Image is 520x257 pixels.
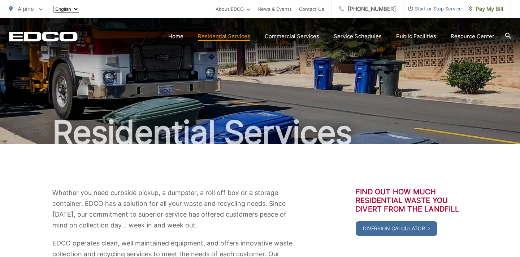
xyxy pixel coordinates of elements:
[216,5,250,13] a: About EDCO
[356,221,437,236] a: Diversion Calculator
[198,32,250,41] a: Residential Services
[257,5,292,13] a: News & Events
[9,31,78,41] a: EDCD logo. Return to the homepage.
[356,187,468,213] h3: Find out how much residential waste you divert from the landfill
[469,5,503,13] span: Pay My Bill
[451,32,494,41] a: Resource Center
[168,32,183,41] a: Home
[334,32,382,41] a: Service Schedules
[52,187,294,231] p: Whether you need curbside pickup, a dumpster, a roll off box or a storage container, EDCO has a s...
[18,5,34,12] span: Alpine
[265,32,319,41] a: Commercial Services
[53,6,79,13] select: Select a language
[396,32,436,41] a: Public Facilities
[9,115,511,151] h1: Residential Services
[299,5,324,13] a: Contact Us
